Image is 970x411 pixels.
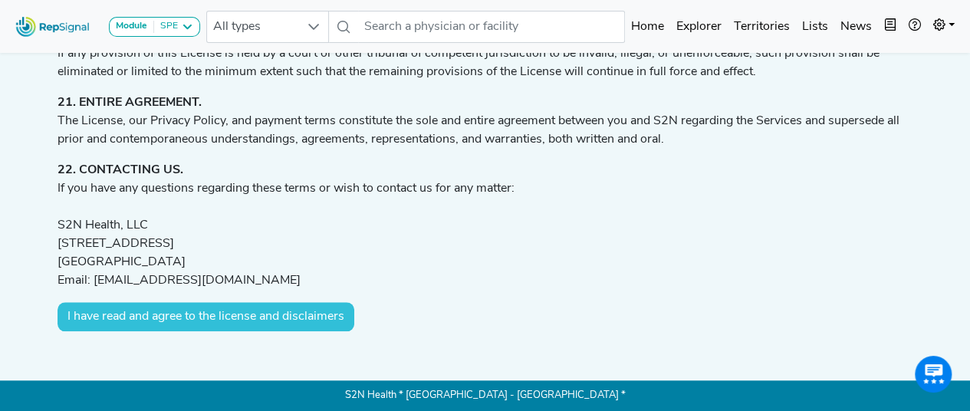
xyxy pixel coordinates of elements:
strong: 21. ENTIRE AGREEMENT. [58,97,202,109]
p: S2N Health * [GEOGRAPHIC_DATA] - [GEOGRAPHIC_DATA] * [58,380,913,411]
a: Home [625,12,670,42]
strong: Module [116,21,147,31]
span: All types [207,12,299,42]
strong: 22. CONTACTING US. [58,164,183,176]
a: Explorer [670,12,728,42]
p: If any provision of this License is held by a court or other tribunal of competent jurisdiction t... [58,26,913,81]
div: SPE [154,21,178,33]
button: ModuleSPE [109,17,200,37]
a: Lists [796,12,834,42]
button: Intel Book [878,12,903,42]
p: If you have any questions regarding these terms or wish to contact us for any matter: S2N Health,... [58,161,913,290]
button: I have read and agree to the license and disclaimers [58,302,354,331]
a: News [834,12,878,42]
a: Territories [728,12,796,42]
p: The License, our Privacy Policy, and payment terms constitute the sole and entire agreement betwe... [58,94,913,149]
input: Search a physician or facility [358,11,625,43]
